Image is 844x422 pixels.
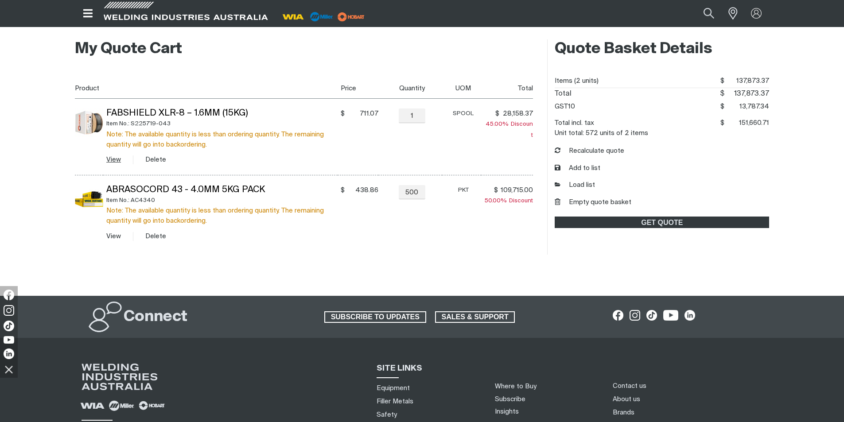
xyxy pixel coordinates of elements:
img: hide socials [1,362,16,377]
span: 13,787.34 [724,100,770,113]
button: Search products [694,4,724,23]
a: View Fabshield XLR-8 – 1.6mm (15kg) [106,156,121,163]
h2: Quote Basket Details [555,39,769,59]
th: UOM [442,79,481,99]
h2: My Quote Cart [75,39,533,59]
th: Price [338,79,378,99]
a: Filler Metals [377,397,413,406]
img: Instagram [4,305,14,316]
dt: Total incl. tax [555,116,594,130]
span: 50.00% [485,198,509,204]
span: 438.86 [347,186,378,195]
a: Contact us [613,381,646,391]
a: Brands [613,408,634,417]
dt: Unit total: 572 units of 2 items [555,130,648,136]
div: Item No.: S225719-043 [106,119,338,129]
a: Abrasocord 43 - 4.0mm 5kg Pack [106,186,265,194]
span: SUBSCRIBE TO UPDATES [325,311,425,323]
button: Delete Fabshield XLR-8 – 1.6mm (15kg) [145,155,166,165]
dt: GST10 [555,100,575,113]
img: TikTok [4,321,14,331]
div: Note: The available quantity is less than ordering quantity. The remaining quantity will go into ... [106,205,338,226]
span: $ [495,109,499,118]
span: 109,715.00 [501,186,533,195]
button: Empty quote basket [555,197,631,208]
div: Item No.: AC4340 [106,195,338,205]
span: SITE LINKS [377,364,422,372]
th: Quantity [378,79,442,99]
img: YouTube [4,336,14,344]
span: GET QUOTE [556,217,768,228]
a: Equipment [377,383,410,393]
a: Fabshield XLR-8 – 1.6mm (15kg) [106,109,248,118]
span: Discount [485,198,533,204]
div: Note: The available quantity is less than ordering quantity. The remaining quantity will go into ... [106,129,338,150]
span: $ [720,90,724,97]
span: 137,873.37 [724,74,770,88]
button: Add to list [555,163,600,174]
img: Abrasocord 43 - 4.0mm 5kg Pack [75,185,103,213]
span: 137,873.37 [724,88,770,100]
span: 151,660.71 [724,116,770,130]
a: SUBSCRIBE TO UPDATES [324,311,426,323]
a: About us [613,395,640,404]
div: SPOOL [446,108,481,119]
span: $ [720,120,724,126]
span: 711.07 [347,109,378,118]
a: Safety [377,410,397,419]
img: Facebook [4,290,14,300]
a: Load list [555,180,595,190]
div: PKT [446,185,481,195]
span: $ [720,77,724,84]
a: miller [335,13,367,20]
a: Insights [495,408,519,415]
span: 45.00% [486,121,511,127]
th: Product [75,79,338,99]
span: 28,158.37 [502,109,533,118]
span: $ [341,109,345,118]
span: SALES & SUPPORT [436,311,514,323]
dt: Items (2 units) [555,74,599,88]
a: Where to Buy [495,383,537,390]
span: $ [341,186,345,195]
span: $ [720,103,724,110]
img: Fabshield XLR-8 – 1.6mm (15kg) [75,108,103,137]
a: Subscribe [495,396,525,403]
button: Recalculate quote [555,146,624,156]
h2: Connect [124,307,187,327]
span: $ [494,186,498,195]
input: Product name or item number... [682,4,723,23]
img: miller [335,10,367,23]
a: SALES & SUPPORT [435,311,515,323]
span: Discount [486,121,533,138]
button: Delete Abrasocord 43 - 4.0mm 5kg Pack [145,231,166,241]
a: View Abrasocord 43 - 4.0mm 5kg Pack [106,233,121,240]
img: LinkedIn [4,348,14,359]
a: GET QUOTE [555,217,769,228]
th: Total [481,79,533,99]
dt: Total [555,88,572,100]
